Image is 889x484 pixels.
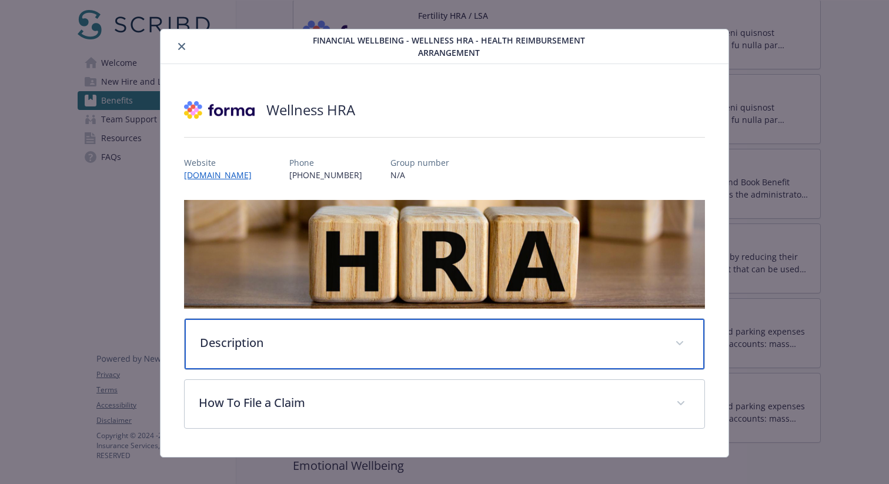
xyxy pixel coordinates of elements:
[185,319,704,369] div: Description
[175,39,189,54] button: close
[289,156,362,169] p: Phone
[390,169,449,181] p: N/A
[282,34,617,59] span: Financial Wellbeing - Wellness HRA - Health Reimbursement Arrangement
[184,92,255,128] img: Forma, Inc.
[185,380,704,428] div: How To File a Claim
[289,169,362,181] p: [PHONE_NUMBER]
[184,200,705,309] img: banner
[184,169,261,181] a: [DOMAIN_NAME]
[390,156,449,169] p: Group number
[200,334,661,352] p: Description
[89,29,800,458] div: details for plan Financial Wellbeing - Wellness HRA - Health Reimbursement Arrangement
[199,394,662,412] p: How To File a Claim
[266,100,355,120] h2: Wellness HRA
[184,156,261,169] p: Website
